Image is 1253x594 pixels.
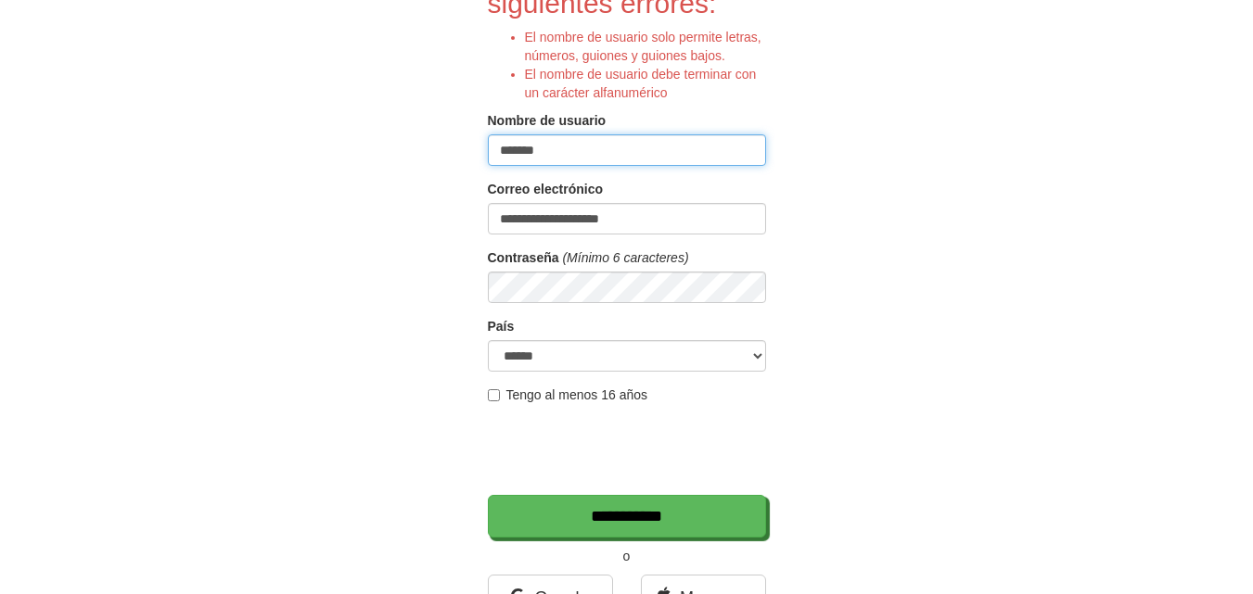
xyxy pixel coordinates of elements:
[488,250,559,265] font: Contraseña
[506,387,648,402] font: Tengo al menos 16 años
[623,549,631,563] font: o
[488,113,607,128] font: Nombre de usuario
[525,30,761,63] font: El nombre de usuario solo permite letras, números, guiones y guiones bajos.
[488,413,770,486] iframe: reCAPTCHA
[488,389,500,401] input: Tengo al menos 16 años
[488,182,603,196] font: Correo electrónico
[488,319,515,334] font: País
[525,67,757,100] font: El nombre de usuario debe terminar con un carácter alfanumérico
[562,250,688,265] font: (Mínimo 6 caracteres)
